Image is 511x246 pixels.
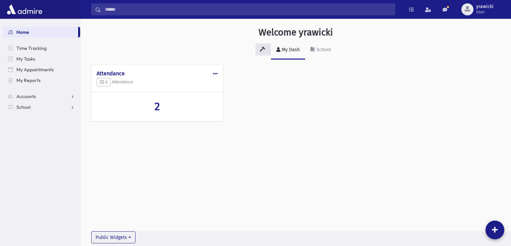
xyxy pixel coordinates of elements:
[16,77,41,83] span: My Reports
[155,100,160,113] span: 2
[16,56,35,62] span: My Tasks
[5,3,44,16] img: AdmirePro
[305,41,336,60] a: School
[16,104,31,110] span: School
[3,54,80,64] a: My Tasks
[3,43,80,54] a: Time Tracking
[3,27,78,37] a: Home
[101,3,395,15] input: Search
[100,80,108,85] span: 0
[3,75,80,86] a: My Reports
[97,78,111,87] button: 0
[476,9,494,15] span: User
[16,29,29,35] span: Home
[315,47,331,53] div: School
[3,91,80,102] a: Accounts
[16,93,36,99] span: Accounts
[16,45,47,51] span: Time Tracking
[280,47,300,53] div: My Dash
[271,41,305,60] a: My Dash
[476,4,494,9] span: yrawicki
[259,27,333,38] h3: Welcome yrawicki
[3,64,80,75] a: My Appointments
[97,78,218,87] h5: Attendance
[97,70,218,77] h4: Attendance
[3,102,80,112] a: School
[16,67,54,73] span: My Appointments
[97,100,218,113] a: 2
[91,231,135,243] button: Public Widgets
